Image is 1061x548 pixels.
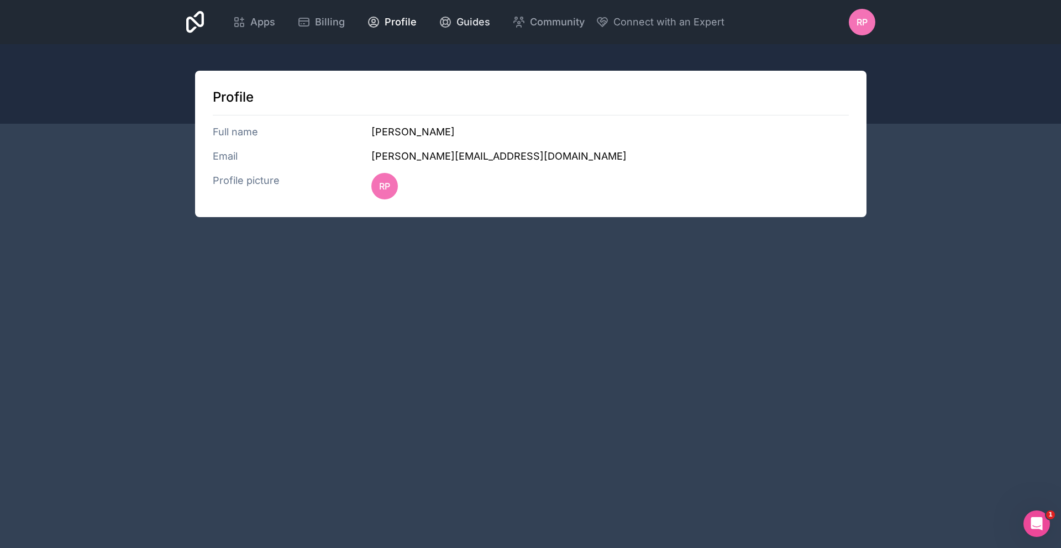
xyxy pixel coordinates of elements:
span: Guides [456,14,490,30]
h3: [PERSON_NAME] [371,124,848,140]
a: Guides [430,10,499,34]
span: Connect with an Expert [613,14,724,30]
h1: Profile [213,88,849,106]
a: Community [503,10,593,34]
h3: Full name [213,124,372,140]
h3: [PERSON_NAME][EMAIL_ADDRESS][DOMAIN_NAME] [371,149,848,164]
span: Apps [250,14,275,30]
span: RP [379,180,390,193]
a: Profile [358,10,426,34]
span: Community [530,14,585,30]
a: Billing [288,10,354,34]
span: 1 [1046,510,1055,519]
span: RP [857,15,868,29]
h3: Email [213,149,372,164]
span: Billing [315,14,345,30]
h3: Profile picture [213,173,372,199]
iframe: Intercom live chat [1023,510,1050,537]
span: Profile [385,14,417,30]
button: Connect with an Expert [596,14,724,30]
a: Apps [224,10,284,34]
